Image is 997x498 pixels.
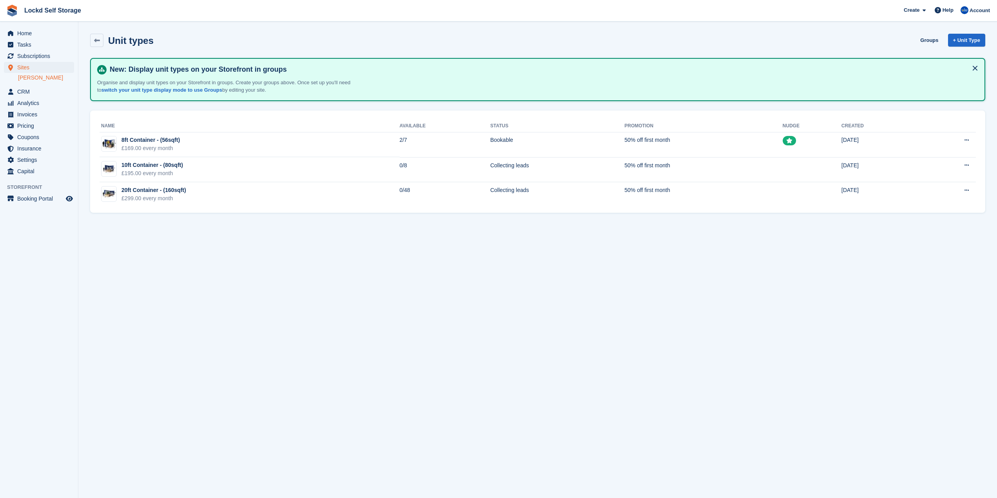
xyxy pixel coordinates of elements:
td: 0/48 [400,182,490,207]
td: 50% off first month [624,132,783,157]
span: Help [943,6,954,14]
span: Settings [17,154,64,165]
div: 8ft Container - (56sqft) [121,136,180,144]
td: 50% off first month [624,157,783,182]
a: Lockd Self Storage [21,4,84,17]
td: 50% off first month [624,182,783,207]
a: menu [4,98,74,109]
img: stora-icon-8386f47178a22dfd0bd8f6a31ec36ba5ce8667c1dd55bd0f319d3a0aa187defe.svg [6,5,18,16]
span: CRM [17,86,64,97]
div: £169.00 every month [121,144,180,152]
span: Capital [17,166,64,177]
td: Collecting leads [490,157,624,182]
span: Coupons [17,132,64,143]
td: 2/7 [400,132,490,157]
a: Preview store [65,194,74,203]
th: Name [100,120,400,132]
span: Analytics [17,98,64,109]
a: menu [4,39,74,50]
th: Promotion [624,120,783,132]
span: Home [17,28,64,39]
div: 10ft Container - (80sqft) [121,161,183,169]
div: £299.00 every month [121,194,186,203]
div: 20ft Container - (160sqft) [121,186,186,194]
span: Tasks [17,39,64,50]
h2: Unit types [108,35,154,46]
td: Bookable [490,132,624,157]
span: Invoices [17,109,64,120]
a: menu [4,193,74,204]
div: £195.00 every month [121,169,183,177]
h4: New: Display unit types on your Storefront in groups [107,65,978,74]
th: Status [490,120,624,132]
a: menu [4,120,74,131]
img: 10-ft-container.jpg [101,163,116,175]
span: Booking Portal [17,193,64,204]
span: Create [904,6,919,14]
span: Account [970,7,990,14]
span: Subscriptions [17,51,64,62]
a: [PERSON_NAME] [18,74,74,81]
th: Nudge [783,120,841,132]
th: Available [400,120,490,132]
span: Storefront [7,183,78,191]
a: menu [4,132,74,143]
a: menu [4,86,74,97]
a: menu [4,28,74,39]
a: Groups [917,34,941,47]
img: Jonny Bleach [961,6,968,14]
a: menu [4,62,74,73]
a: menu [4,154,74,165]
th: Created [841,120,919,132]
td: [DATE] [841,132,919,157]
td: [DATE] [841,182,919,207]
span: Insurance [17,143,64,154]
a: + Unit Type [948,34,985,47]
a: menu [4,109,74,120]
td: [DATE] [841,157,919,182]
td: Collecting leads [490,182,624,207]
span: Sites [17,62,64,73]
a: menu [4,51,74,62]
span: Pricing [17,120,64,131]
p: Organise and display unit types on your Storefront in groups. Create your groups above. Once set ... [97,79,371,94]
a: menu [4,166,74,177]
a: switch your unit type display mode to use Groups [101,87,222,93]
img: 20-ft-container.jpg [101,188,116,199]
td: 0/8 [400,157,490,182]
a: menu [4,143,74,154]
img: Your%20paragraph%20text%20(1).png [101,136,116,151]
